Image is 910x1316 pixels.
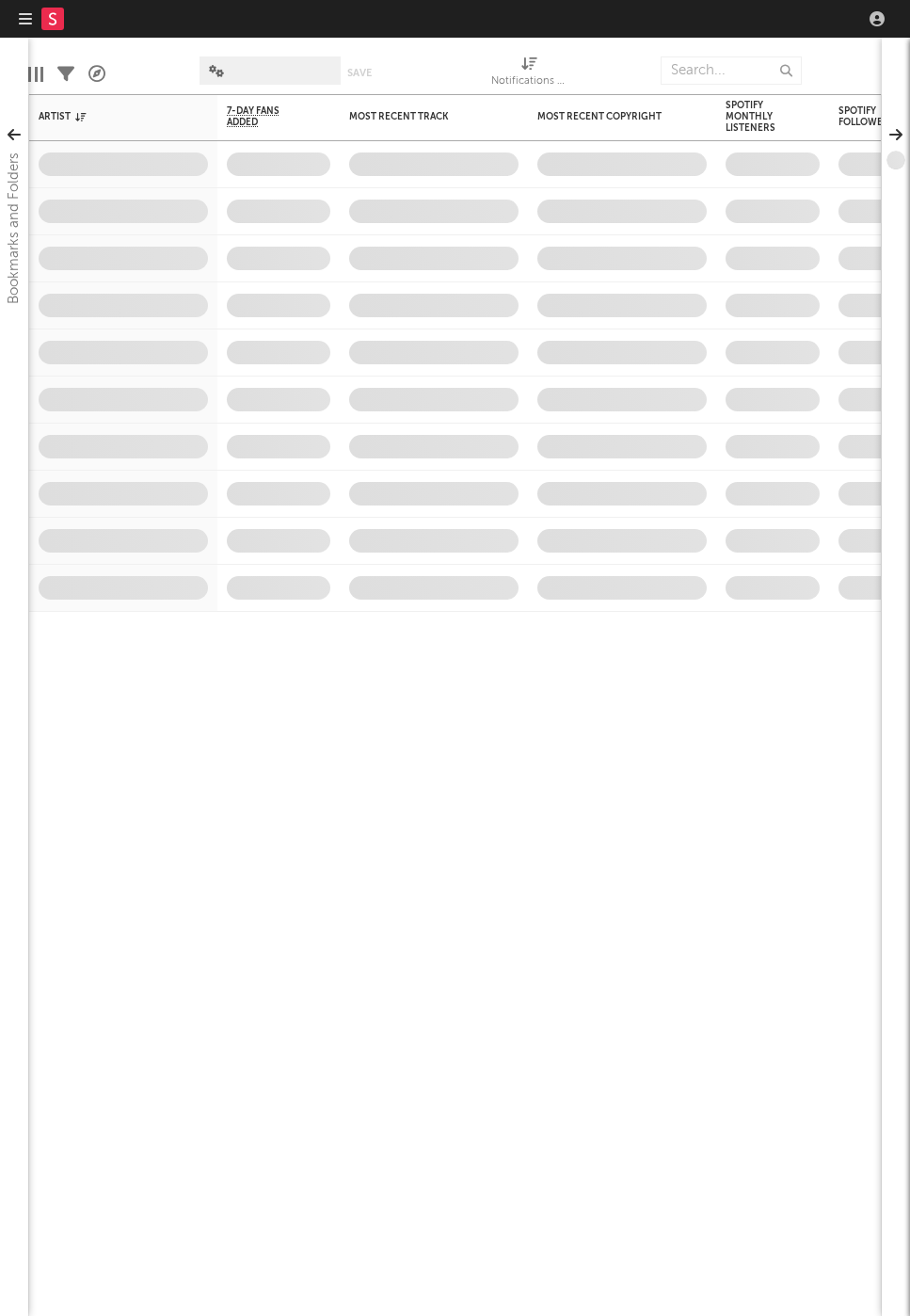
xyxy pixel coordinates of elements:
div: Filters [57,47,74,102]
div: Edit Columns [28,47,43,102]
div: Spotify Monthly Listeners [726,100,791,134]
input: Search... [661,56,802,85]
div: Bookmarks and Folders [3,152,25,304]
div: Artist [39,111,180,122]
div: Notifications (Artist) [491,71,567,93]
div: Spotify Followers [838,105,904,128]
div: A&R Pipeline [88,47,105,102]
div: Most Recent Track [349,111,490,122]
button: Save [347,68,372,78]
div: Most Recent Copyright [537,111,679,122]
div: Notifications (Artist) [491,47,567,102]
span: 7-Day Fans Added [227,105,302,128]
